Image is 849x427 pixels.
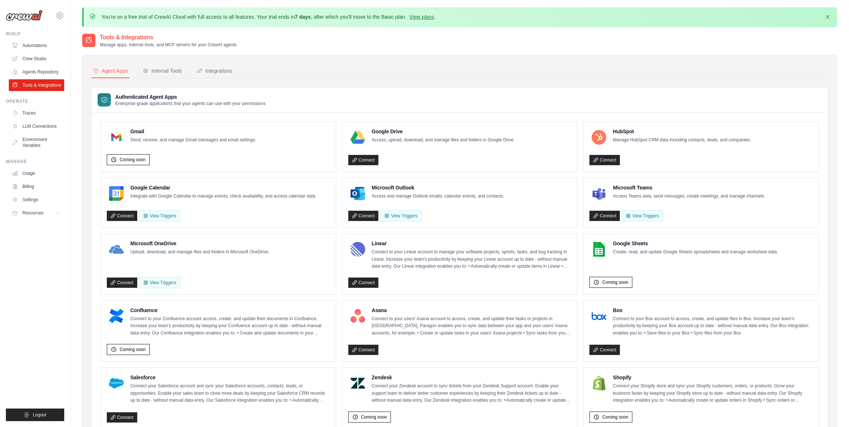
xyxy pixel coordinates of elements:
img: Gmail Logo [109,130,124,145]
img: Microsoft Teams Logo [592,186,606,201]
a: Connect [348,278,379,288]
p: Integrate with Google Calendar to manage events, check availability, and access calendar data. [130,193,316,200]
h4: Gmail [130,128,256,135]
: View Triggers [380,210,421,221]
span: Logout [33,412,46,418]
p: Connect your Shopify store and sync your Shopify customers, orders, or products. Grow your busine... [613,383,813,404]
h4: Google Calendar [130,184,316,191]
a: Automations [9,40,64,51]
p: You're on a free trial of CrewAI Cloud with full access to all features. Your trial ends in , aft... [101,13,436,21]
img: Microsoft OneDrive Logo [109,242,124,257]
h4: Microsoft Outlook [372,184,504,191]
a: Settings [9,194,64,206]
p: Connect your Zendesk account to sync tickets from your Zendesk Support account. Enable your suppo... [372,383,572,404]
h4: Asana [372,307,572,314]
p: Connect to your Confluence account access, create, and update their documents in Confluence. Incr... [130,315,330,337]
h4: Microsoft Teams [613,184,765,191]
: View Triggers [622,210,663,221]
p: Access and manage Outlook emails, calendar events, and contacts. [372,193,504,200]
h4: Google Sheets [613,240,778,247]
img: Asana Logo [351,309,365,323]
h4: Salesforce [130,374,330,381]
a: Connect [589,211,620,221]
div: Agent Apps [93,67,128,75]
a: Connect [107,211,137,221]
img: Google Sheets Logo [592,242,606,257]
p: Manage HubSpot CRM data including contacts, deals, and companies. [613,137,751,144]
a: Connect [589,155,620,165]
button: Resources [9,207,64,219]
a: Usage [9,167,64,179]
span: Coming soon [120,157,146,163]
span: Coming soon [602,279,628,285]
h4: Microsoft OneDrive [130,240,269,247]
img: Zendesk Logo [351,376,365,391]
button: Integrations [195,64,234,78]
a: Connect [348,155,379,165]
h4: Box [613,307,813,314]
a: Crew Studio [9,53,64,65]
a: Connect [348,345,379,355]
p: Manage apps, internal tools, and MCP servers for your CrewAI agents [100,42,237,48]
span: Resources [22,210,43,216]
a: Connect [107,278,137,288]
img: Google Calendar Logo [109,186,124,201]
span: Coming soon [120,347,146,352]
h4: HubSpot [613,128,751,135]
img: Microsoft Outlook Logo [351,186,365,201]
h4: Google Drive [372,128,515,135]
img: Confluence Logo [109,309,124,323]
a: View plans [409,14,434,20]
a: Connect [589,345,620,355]
a: Connect [107,412,137,423]
img: Google Drive Logo [351,130,365,145]
button: View Triggers [139,210,180,221]
div: Build [6,31,64,37]
button: Agent Apps [91,64,130,78]
a: Tools & Integrations [9,79,64,91]
p: Connect your Salesforce account and sync your Salesforce accounts, contacts, leads, or opportunit... [130,383,330,404]
span: Coming soon [361,414,387,420]
div: Integrations [197,67,232,75]
h4: Confluence [130,307,330,314]
h2: Tools & Integrations [100,33,237,42]
a: Agents Repository [9,66,64,78]
img: Salesforce Logo [109,376,124,391]
p: Connect to your users’ Asana account to access, create, and update their tasks or projects in [GE... [372,315,572,337]
p: Enterprise-grade applications that your agents can use with your permissions [115,101,266,106]
p: Access, upload, download, and manage files and folders in Google Drive. [372,137,515,144]
h3: Authenticated Agent Apps [115,93,266,101]
button: Logout [6,409,64,421]
a: Billing [9,181,64,192]
img: Box Logo [592,309,606,323]
a: Traces [9,107,64,119]
h4: Zendesk [372,374,572,381]
img: Linear Logo [351,242,365,257]
img: HubSpot Logo [592,130,606,145]
a: LLM Connections [9,120,64,132]
div: Manage [6,159,64,164]
p: Connect to your Box account to access, create, and update files in Box. Increase your team’s prod... [613,315,813,337]
p: Send, receive, and manage Gmail messages and email settings. [130,137,256,144]
button: Internal Tools [141,64,184,78]
a: Environment Variables [9,134,64,151]
h4: Linear [372,240,572,247]
div: Internal Tools [143,67,182,75]
span: Coming soon [602,414,628,420]
: View Triggers [139,277,180,288]
p: Create, read, and update Google Sheets spreadsheets and manage worksheet data. [613,249,778,256]
a: Connect [348,211,379,221]
strong: 7 days [295,14,311,20]
p: Upload, download, and manage files and folders in Microsoft OneDrive. [130,249,269,256]
div: Operate [6,98,64,104]
p: Access Teams data, send messages, create meetings, and manage channels. [613,193,765,200]
img: Shopify Logo [592,376,606,391]
h4: Shopify [613,374,813,381]
img: Logo [6,10,43,21]
p: Connect to your Linear account to manage your software projects, sprints, tasks, and bug tracking... [372,249,572,270]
